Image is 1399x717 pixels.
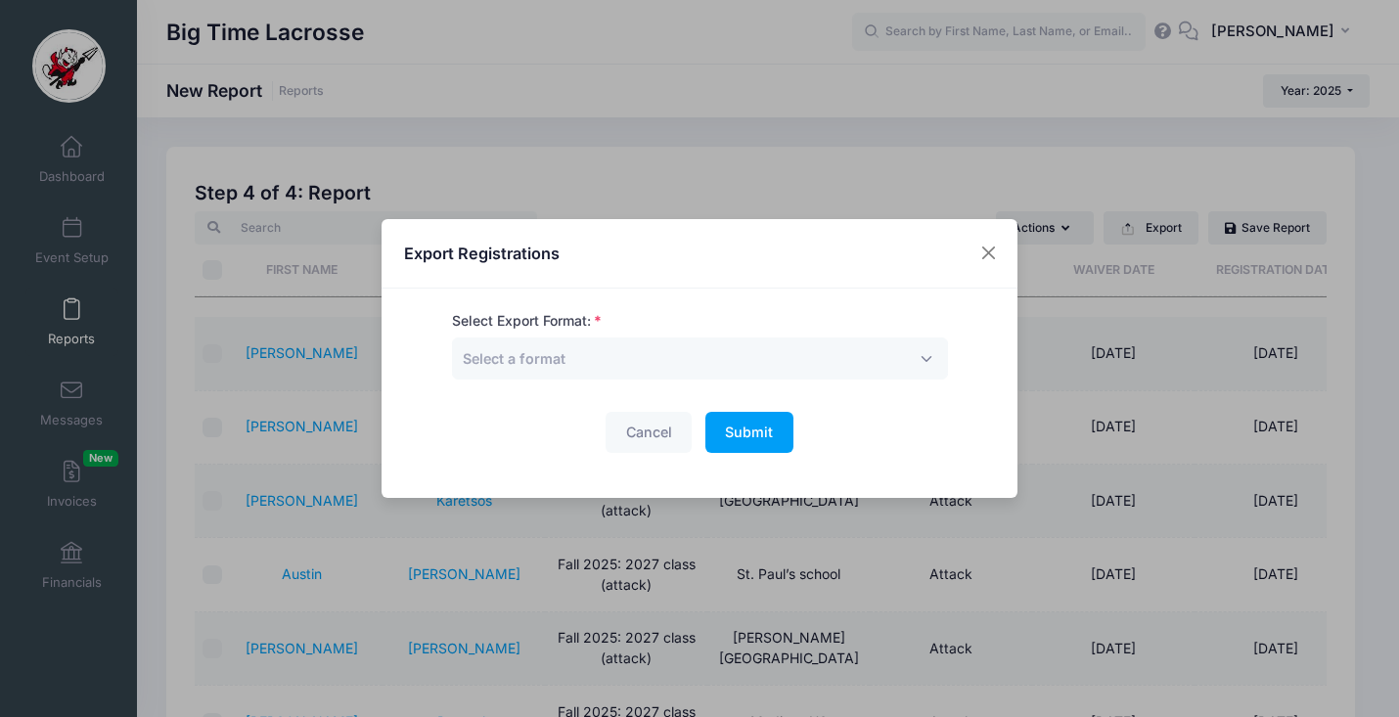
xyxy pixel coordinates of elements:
[463,350,565,367] span: Select a format
[705,412,793,454] button: Submit
[463,348,565,369] span: Select a format
[606,412,692,454] button: Cancel
[725,424,773,440] span: Submit
[452,311,602,332] label: Select Export Format:
[452,337,948,380] span: Select a format
[404,242,560,265] h4: Export Registrations
[971,236,1007,271] button: Close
